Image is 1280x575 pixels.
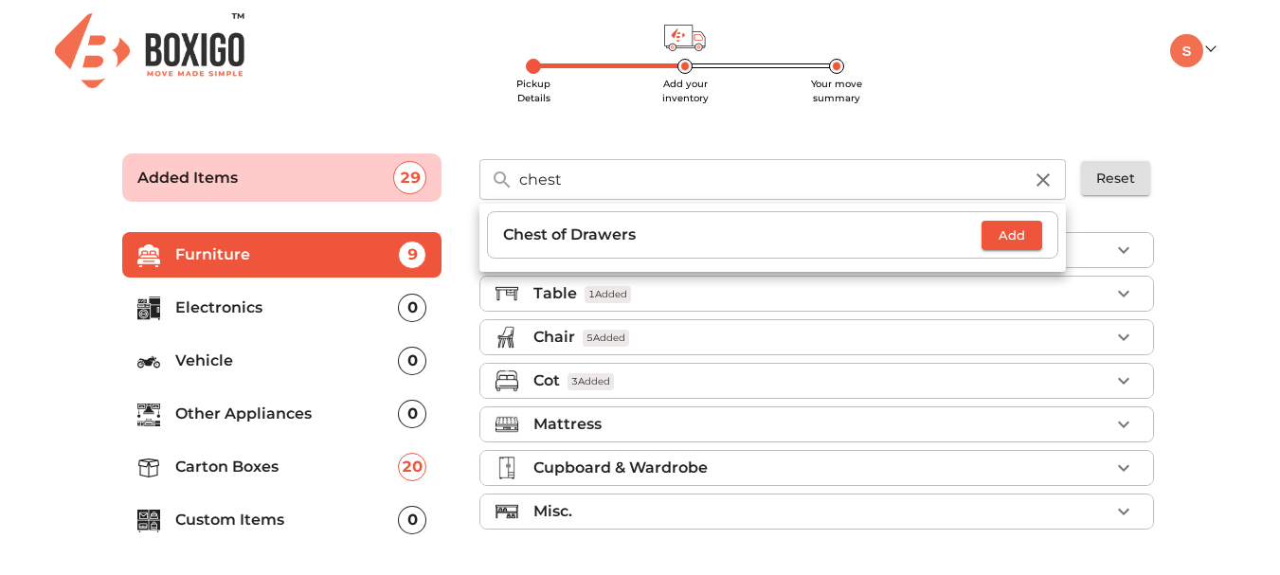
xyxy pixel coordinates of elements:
[533,457,708,479] p: Cupboard & Wardrobe
[1096,167,1135,190] span: Reset
[568,373,614,391] span: 3 Added
[496,457,518,479] img: cupboard_wardrobe
[496,282,518,305] img: table
[398,453,426,481] div: 20
[496,369,518,392] img: cot
[398,241,426,269] div: 9
[508,159,1034,200] input: Search Inventory
[585,286,631,304] span: 1 Added
[55,13,244,88] img: Boxigo
[533,369,560,392] p: Cot
[398,347,426,375] div: 0
[393,161,426,194] div: 29
[175,403,399,425] p: Other Appliances
[533,326,575,349] p: Chair
[503,224,982,246] p: Chest of Drawers
[982,221,1042,250] button: Add
[496,326,518,349] img: chair
[583,330,629,348] span: 5 Added
[1081,161,1150,196] button: Reset
[496,500,518,523] img: misc
[533,500,572,523] p: Misc.
[991,225,1033,246] span: Add
[175,296,399,319] p: Electronics
[516,78,550,104] span: Pickup Details
[137,167,394,189] p: Added Items
[175,350,399,372] p: Vehicle
[662,78,709,104] span: Add your inventory
[175,509,399,531] p: Custom Items
[533,413,602,436] p: Mattress
[533,282,577,305] p: Table
[398,294,426,322] div: 0
[398,400,426,428] div: 0
[811,78,862,104] span: Your move summary
[496,413,518,436] img: mattress
[175,456,399,478] p: Carton Boxes
[175,243,399,266] p: Furniture
[398,506,426,534] div: 0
